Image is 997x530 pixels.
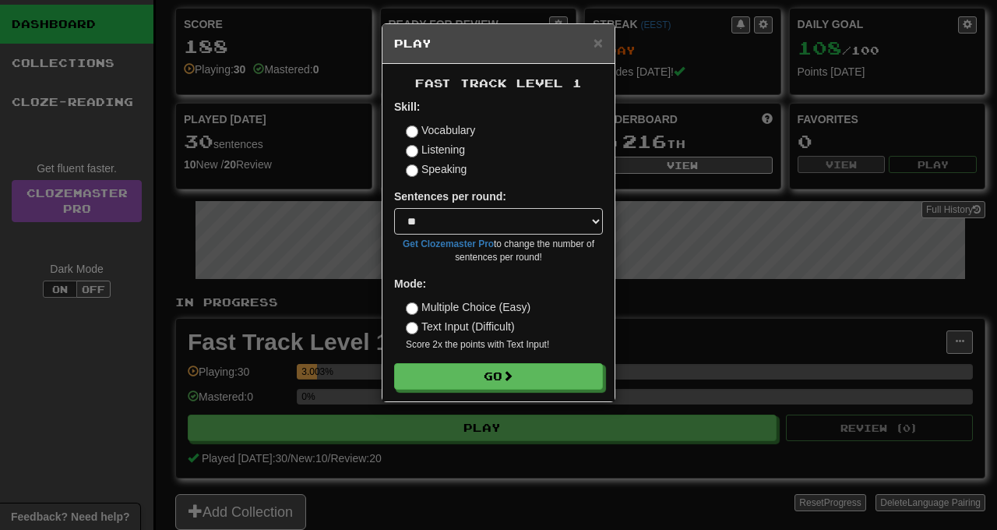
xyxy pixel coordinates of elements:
span: Fast Track Level 1 [415,76,582,90]
h5: Play [394,36,603,51]
input: Listening [406,145,418,157]
label: Sentences per round: [394,189,506,204]
strong: Mode: [394,277,426,290]
input: Speaking [406,164,418,177]
button: Go [394,363,603,390]
label: Multiple Choice (Easy) [406,299,530,315]
span: × [594,34,603,51]
label: Speaking [406,161,467,177]
label: Listening [406,142,465,157]
strong: Skill: [394,101,420,113]
input: Multiple Choice (Easy) [406,302,418,315]
label: Text Input (Difficult) [406,319,515,334]
input: Text Input (Difficult) [406,322,418,334]
small: to change the number of sentences per round! [394,238,603,264]
label: Vocabulary [406,122,475,138]
input: Vocabulary [406,125,418,138]
button: Close [594,34,603,51]
small: Score 2x the points with Text Input ! [406,338,603,352]
a: Get Clozemaster Pro [403,238,494,249]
